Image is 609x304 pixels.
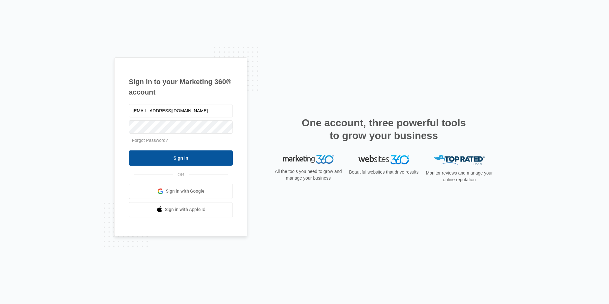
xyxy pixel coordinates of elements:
p: Beautiful websites that drive results [348,169,419,175]
h1: Sign in to your Marketing 360® account [129,76,233,97]
a: Forgot Password? [132,138,168,143]
a: Sign in with Apple Id [129,202,233,217]
p: All the tools you need to grow and manage your business [273,168,344,182]
span: Sign in with Google [166,188,205,195]
h2: One account, three powerful tools to grow your business [300,116,468,142]
span: Sign in with Apple Id [165,206,206,213]
input: Sign In [129,150,233,166]
img: Marketing 360 [283,155,334,164]
p: Monitor reviews and manage your online reputation [424,170,495,183]
img: Top Rated Local [434,155,485,166]
img: Websites 360 [358,155,409,164]
a: Sign in with Google [129,184,233,199]
input: Email [129,104,233,117]
span: OR [173,171,189,178]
